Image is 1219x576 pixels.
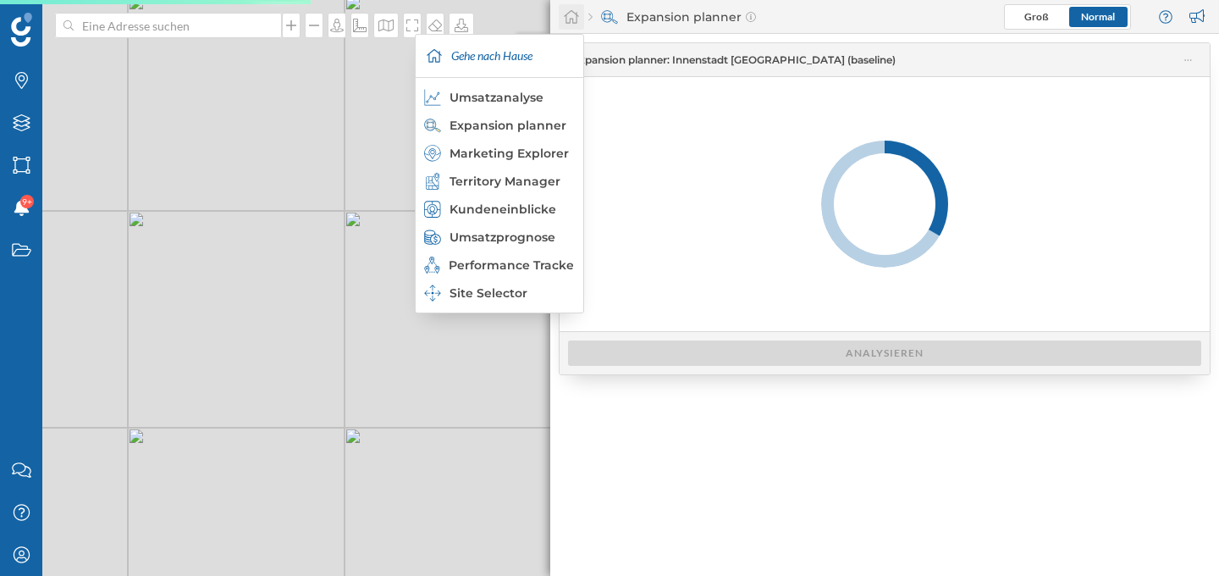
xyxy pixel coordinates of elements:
[36,12,97,27] span: Support
[424,201,441,218] img: customer-intelligence.svg
[424,229,441,246] img: sales-forecast.svg
[667,53,896,66] span: : Innenstadt [GEOGRAPHIC_DATA] (baseline)
[424,89,441,106] img: sales-explainer.svg
[424,229,573,246] div: Umsatzprognose
[1024,10,1049,23] span: Groß
[572,53,896,68] span: Expansion planner
[424,145,573,162] div: Marketing Explorer
[420,35,579,77] div: Gehe nach Hause
[424,201,573,218] div: Kundeneinblicke
[601,8,618,25] img: search-areas.svg
[424,117,441,134] img: search-areas--hover.svg
[424,145,441,162] img: explorer.svg
[1081,10,1115,23] span: Normal
[22,193,32,210] span: 9+
[424,117,573,134] div: Expansion planner
[588,8,756,25] div: Expansion planner
[11,13,32,47] img: Geoblink Logo
[424,285,441,302] img: dashboards-manager.svg
[424,89,573,106] div: Umsatzanalyse
[424,173,441,190] img: territory-manager.svg
[424,285,573,302] div: Site Selector
[424,257,573,274] div: Performance Tracker
[424,257,440,274] img: monitoring-360.svg
[424,173,573,190] div: Territory Manager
